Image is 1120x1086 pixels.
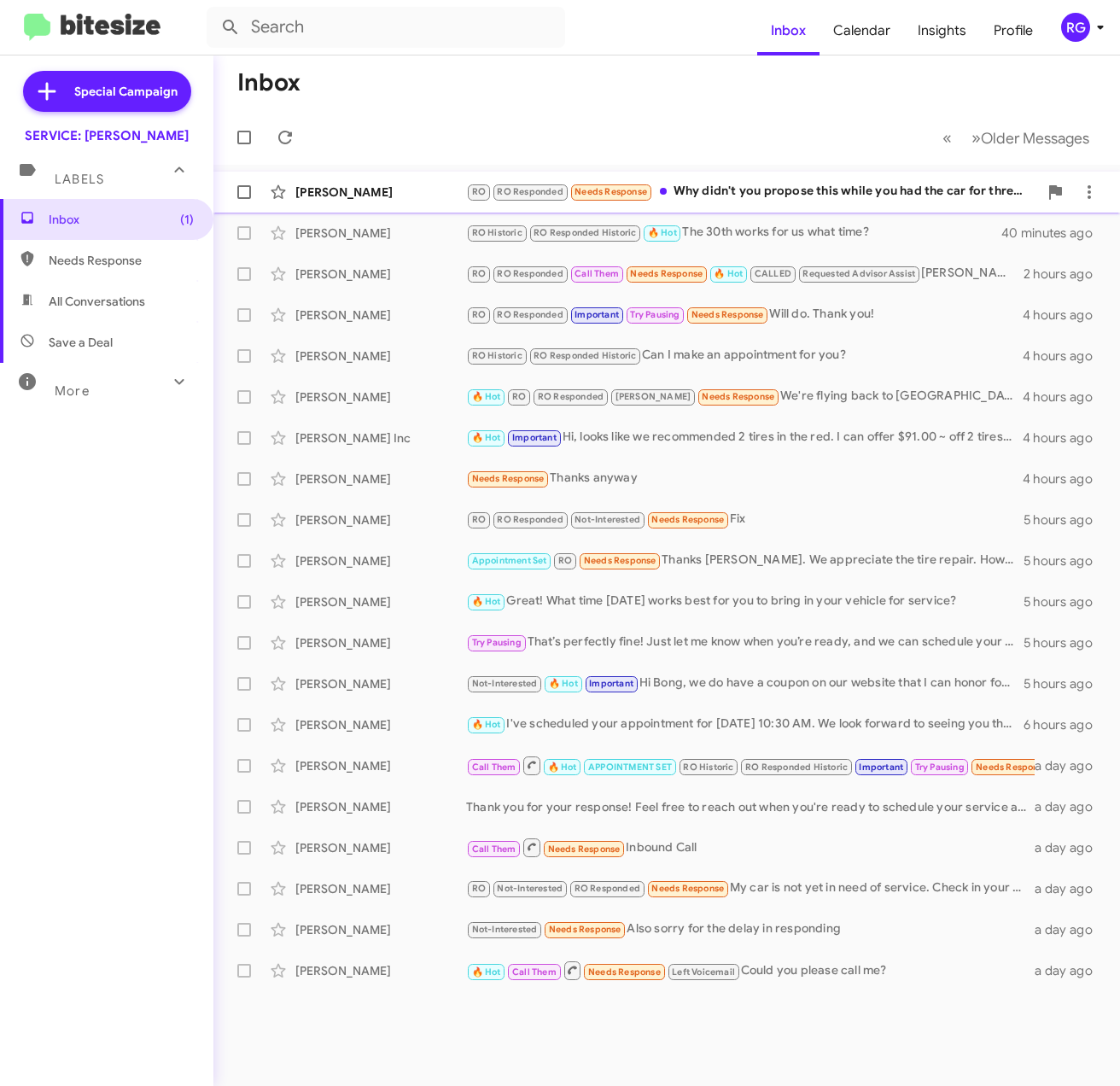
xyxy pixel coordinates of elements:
span: Call Them [472,844,516,855]
div: 4 hours ago [1023,347,1106,365]
div: [PERSON_NAME] [295,634,466,651]
span: Needs Response [976,762,1048,773]
div: 5 hours ago [1024,634,1106,651]
span: Insights [904,6,980,55]
div: a day ago [1035,880,1106,897]
span: All Conversations [49,293,145,310]
span: RO [472,883,486,894]
div: 4 hours ago [1023,470,1106,488]
span: Special Campaign [74,83,178,100]
span: 🔥 Hot [472,391,501,402]
div: 2 hours ago [1024,266,1106,283]
span: (1) [180,211,194,228]
span: Important [859,762,903,773]
div: a day ago [1035,962,1106,979]
span: Needs Response [549,924,621,935]
div: Hi Bong, we do have a coupon on our website that I can honor for $100.00 off brake pad & rotor re... [466,674,1024,693]
div: [PERSON_NAME] [295,184,466,201]
div: [PERSON_NAME] [295,511,466,528]
span: More [55,383,90,399]
button: RG [1047,13,1101,42]
span: Needs Response [49,252,194,269]
span: Not-Interested [575,514,640,525]
div: My car is not yet in need of service. Check in your records. [466,879,1035,898]
div: a day ago [1035,839,1106,856]
button: Previous [932,120,962,155]
span: RO [512,391,526,402]
span: Call Them [575,268,619,279]
div: SERVICE: [PERSON_NAME] [25,127,189,144]
div: 4 hours ago [1023,388,1106,406]
span: RO Responded [497,309,563,320]
span: RO Responded [497,514,563,525]
span: 🔥 Hot [549,678,578,689]
div: [PERSON_NAME] [295,266,466,283]
span: Not-Interested [472,678,538,689]
span: Important [512,432,557,443]
span: Older Messages [981,129,1089,148]
span: Appointment Set [472,555,547,566]
div: [PERSON_NAME] [295,880,466,897]
div: Can I make an appointment for you? [466,346,1023,365]
div: Thanks [PERSON_NAME]. We appreciate the tire repair. However the tires were fairly new from you a... [466,551,1024,570]
div: Hi, looks like we recommended 2 tires in the red. I can offer $91.00 ~ off 2 tires , total w/labo... [466,428,1023,447]
span: « [942,127,952,149]
span: 🔥 Hot [472,719,501,730]
a: Special Campaign [23,71,191,112]
div: [PERSON_NAME] [295,962,466,979]
button: Next [961,120,1100,155]
a: Profile [980,6,1047,55]
div: 4 hours ago [1023,307,1106,324]
span: RO Historic [683,762,733,773]
span: CALLED [755,268,791,279]
div: [PERSON_NAME] [295,470,466,488]
div: a day ago [1035,921,1106,938]
div: That’s perfectly fine! Just let me know when you’re ready, and we can schedule your appointment. [466,633,1024,652]
div: a day ago [1035,798,1106,815]
span: Not-Interested [497,883,563,894]
span: 🔥 Hot [648,227,677,238]
div: Also sorry for the delay in responding [466,920,1035,939]
a: Calendar [820,6,904,55]
span: RO Responded [497,268,563,279]
div: Great! What time [DATE] works best for you to bring in your vehicle for service? [466,592,1024,611]
span: Call Them [472,762,516,773]
div: [PERSON_NAME] [295,716,466,733]
div: 6 hours ago [1024,716,1106,733]
span: Needs Response [691,309,764,320]
div: [PERSON_NAME] [295,307,466,324]
span: 🔥 Hot [472,966,501,978]
div: Could you please call me? [466,960,1035,981]
div: We're flying back to [GEOGRAPHIC_DATA] and leaving the car here, so it won't be used much. So pro... [466,387,1023,406]
span: Needs Response [575,186,647,197]
div: [PERSON_NAME] [295,388,466,406]
div: 5 hours ago [1024,552,1106,569]
span: Labels [55,172,104,187]
div: [PERSON_NAME] [295,839,466,856]
span: Not-Interested [472,924,538,935]
span: » [971,127,981,149]
div: [PERSON_NAME] [295,552,466,569]
div: [PERSON_NAME] [295,347,466,365]
div: Inbound Call [466,837,1035,858]
div: [PERSON_NAME] [295,675,466,692]
span: Needs Response [651,883,724,894]
div: [PERSON_NAME] [295,798,466,815]
div: [PERSON_NAME] please call me assp [PHONE_NUMBER] [466,264,1024,283]
span: RO Historic [472,227,522,238]
div: a day ago [1035,757,1106,774]
a: Inbox [757,6,820,55]
span: RO [472,186,486,197]
span: RO Responded Historic [534,350,636,361]
span: RO [472,309,486,320]
span: Needs Response [548,844,621,855]
span: 🔥 Hot [472,432,501,443]
span: Important [589,678,633,689]
span: APPOINTMENT SET [588,762,672,773]
div: Fix [466,510,1024,529]
span: Needs Response [630,268,703,279]
span: RO Historic [472,350,522,361]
